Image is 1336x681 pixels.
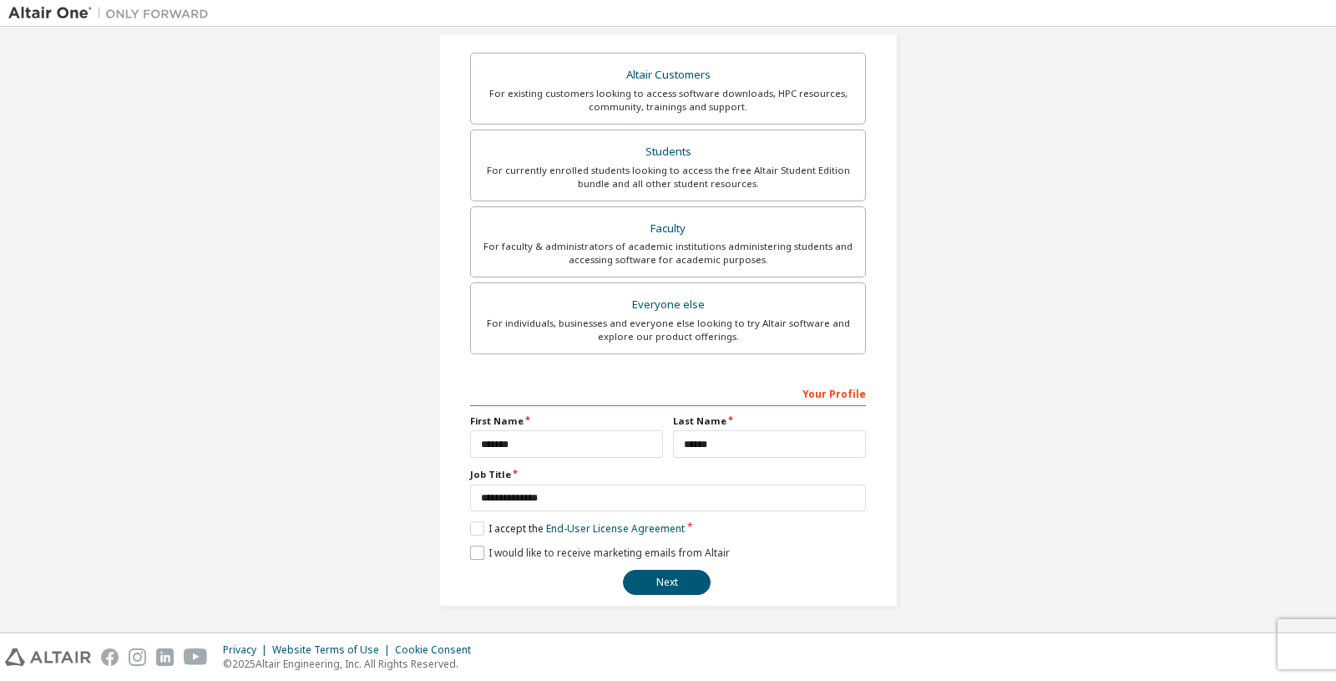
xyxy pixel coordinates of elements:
[481,164,855,191] div: For currently enrolled students looking to access the free Altair Student Edition bundle and all ...
[395,643,481,657] div: Cookie Consent
[470,414,663,428] label: First Name
[5,648,91,666] img: altair_logo.svg
[481,240,855,267] div: For faculty & administrators of academic institutions administering students and accessing softwa...
[481,317,855,343] div: For individuals, businesses and everyone else looking to try Altair software and explore our prod...
[470,521,685,536] label: I accept the
[481,140,855,164] div: Students
[481,87,855,114] div: For existing customers looking to access software downloads, HPC resources, community, trainings ...
[481,217,855,241] div: Faculty
[8,5,217,22] img: Altair One
[623,570,711,595] button: Next
[101,648,119,666] img: facebook.svg
[481,64,855,87] div: Altair Customers
[470,379,866,406] div: Your Profile
[470,546,730,560] label: I would like to receive marketing emails from Altair
[184,648,208,666] img: youtube.svg
[481,293,855,317] div: Everyone else
[546,521,685,536] a: End-User License Agreement
[223,643,272,657] div: Privacy
[673,414,866,428] label: Last Name
[470,468,866,481] label: Job Title
[129,648,146,666] img: instagram.svg
[156,648,174,666] img: linkedin.svg
[272,643,395,657] div: Website Terms of Use
[223,657,481,671] p: © 2025 Altair Engineering, Inc. All Rights Reserved.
